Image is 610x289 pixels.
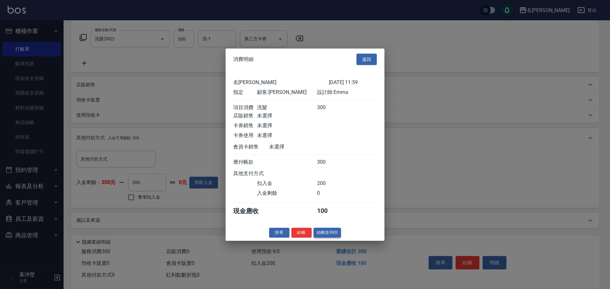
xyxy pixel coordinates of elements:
div: 100 [317,207,341,215]
div: [DATE] 11:59 [329,79,377,86]
div: 200 [317,180,341,187]
div: 未選擇 [269,144,329,150]
div: 未選擇 [257,122,317,129]
div: 卡券銷售 [233,122,257,129]
button: 結帳 [291,228,312,238]
div: 店販銷售 [233,113,257,119]
div: 扣入金 [257,180,317,187]
button: 掛單 [269,228,289,238]
div: 現金應收 [233,207,269,215]
div: 未選擇 [257,113,317,119]
div: 指定 [233,89,257,96]
div: 卡券使用 [233,132,257,139]
button: 結帳並列印 [314,228,341,238]
div: 會員卡銷售 [233,144,269,150]
div: 應付帳款 [233,159,257,166]
div: 入金剩餘 [257,190,317,197]
span: 消費明細 [233,56,254,62]
div: 0 [317,190,341,197]
div: 設計師: Emma [317,89,377,96]
div: 名[PERSON_NAME] [233,79,329,86]
div: 洗髮 [257,104,317,111]
div: 顧客: [PERSON_NAME] [257,89,317,96]
div: 300 [317,104,341,111]
div: 未選擇 [257,132,317,139]
button: 返回 [356,53,377,65]
div: 300 [317,159,341,166]
div: 項目消費 [233,104,257,111]
div: 其他支付方式 [233,170,281,177]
